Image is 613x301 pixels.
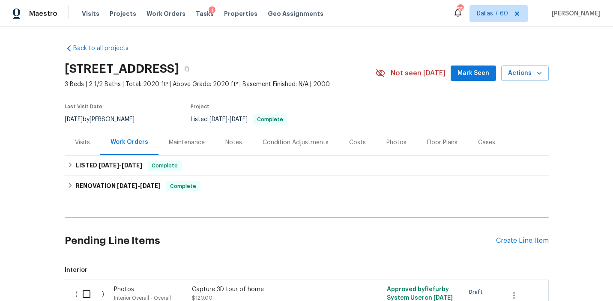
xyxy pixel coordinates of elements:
span: [DATE] [99,162,119,168]
div: Visits [75,138,90,147]
span: Last Visit Date [65,104,102,109]
span: [DATE] [117,183,138,189]
div: 1 [209,6,215,15]
div: Costs [349,138,366,147]
span: Visits [82,9,99,18]
span: Complete [148,161,181,170]
span: Work Orders [147,9,185,18]
span: - [209,116,248,122]
button: Mark Seen [451,66,496,81]
div: RENOVATION [DATE]-[DATE]Complete [65,176,549,197]
span: Interior [65,266,549,274]
span: - [99,162,142,168]
span: [DATE] [209,116,227,122]
h6: LISTED [76,161,142,171]
span: Tasks [196,11,214,17]
span: Interior Overall - Overall [114,295,171,301]
a: Back to all projects [65,44,147,53]
span: Not seen [DATE] [391,69,446,77]
span: Complete [254,117,287,122]
span: Maestro [29,9,57,18]
span: [DATE] [230,116,248,122]
div: Work Orders [111,138,148,146]
button: Actions [501,66,549,81]
div: by [PERSON_NAME] [65,114,145,125]
div: Floor Plans [427,138,458,147]
span: 3 Beds | 2 1/2 Baths | Total: 2020 ft² | Above Grade: 2020 ft² | Basement Finished: N/A | 2000 [65,80,375,89]
div: Maintenance [169,138,205,147]
h2: Pending Line Items [65,221,496,261]
span: Draft [469,288,486,296]
span: Complete [167,182,200,191]
div: Photos [386,138,407,147]
div: Capture 3D tour of home [192,285,343,294]
span: Actions [508,68,542,79]
span: [PERSON_NAME] [548,9,600,18]
span: Photos [114,286,134,292]
span: $120.00 [192,295,212,301]
div: Create Line Item [496,237,549,245]
span: Approved by Refurby System User on [387,286,453,301]
button: Copy Address [179,61,194,77]
span: [DATE] [140,183,161,189]
span: Projects [110,9,136,18]
span: Mark Seen [458,68,489,79]
span: [DATE] [122,162,142,168]
span: Listed [191,116,287,122]
span: Dallas + 60 [477,9,508,18]
span: - [117,183,161,189]
span: Properties [224,9,257,18]
h2: [STREET_ADDRESS] [65,65,179,73]
div: Cases [478,138,495,147]
div: Notes [225,138,242,147]
span: Project [191,104,209,109]
span: [DATE] [434,295,453,301]
div: Condition Adjustments [263,138,329,147]
h6: RENOVATION [76,181,161,191]
div: LISTED [DATE]-[DATE]Complete [65,155,549,176]
span: Geo Assignments [268,9,323,18]
div: 550 [457,5,463,14]
span: [DATE] [65,116,83,122]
